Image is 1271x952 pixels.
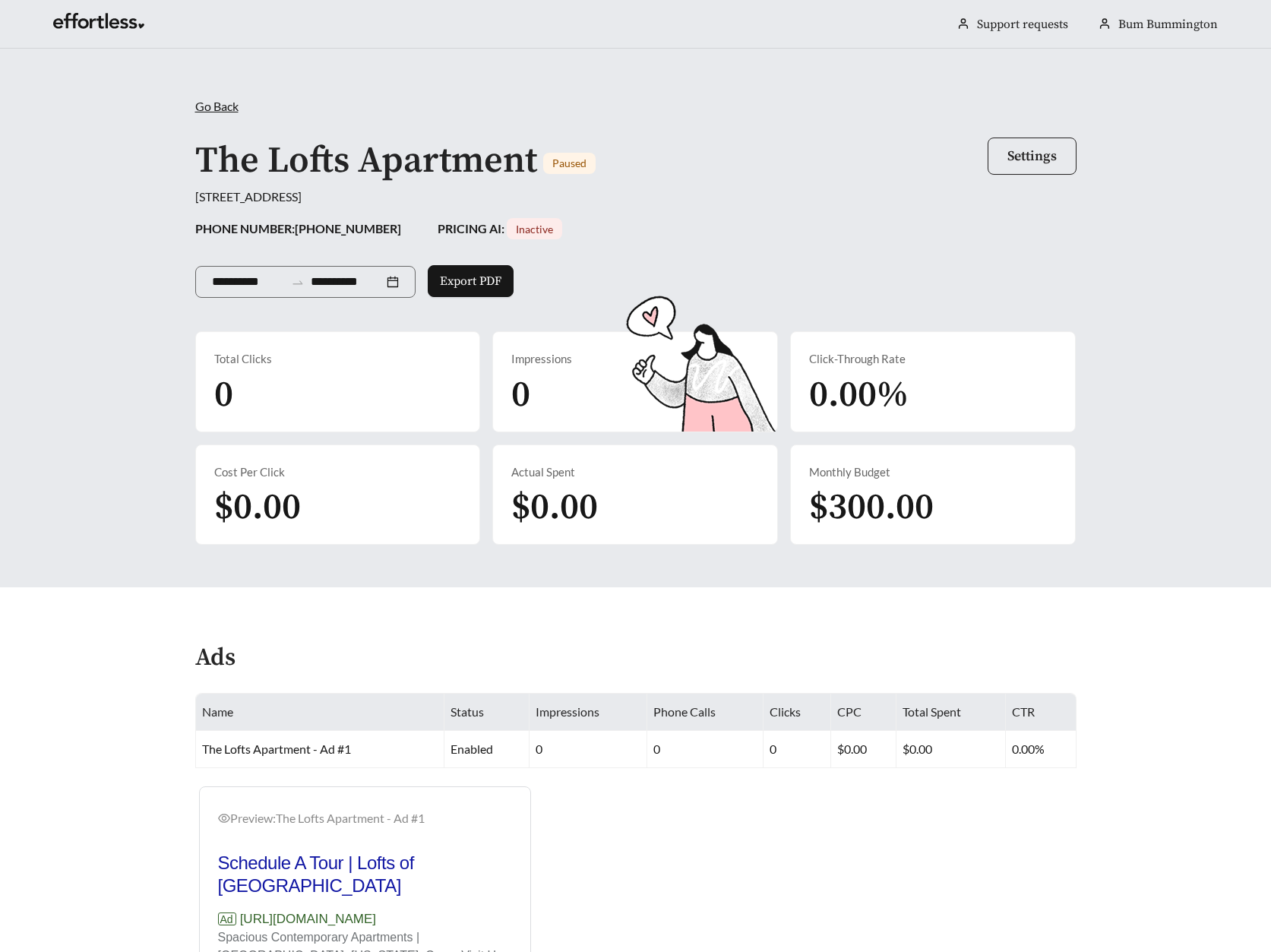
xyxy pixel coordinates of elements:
td: 0 [530,731,647,768]
span: $300.00 [809,485,934,530]
h4: Ads [195,645,236,672]
p: [URL][DOMAIN_NAME] [218,909,512,929]
button: Export PDF [428,265,514,297]
div: [STREET_ADDRESS] [195,188,1077,206]
span: 0 [214,372,233,418]
h1: The Lofts Apartment [195,138,537,184]
div: Impressions [511,350,759,368]
span: $0.00 [214,485,301,530]
button: Settings [988,138,1077,175]
div: Actual Spent [511,463,759,481]
div: Monthly Budget [809,463,1057,481]
div: Click-Through Rate [809,350,1057,368]
span: to [291,275,305,289]
th: Impressions [530,694,647,731]
div: Total Clicks [214,350,462,368]
td: 0.00% [1006,731,1076,768]
strong: PHONE NUMBER: [PHONE_NUMBER] [195,221,401,236]
span: Bum Bummington [1118,17,1218,32]
span: Ad [218,912,236,925]
span: The Lofts Apartment - Ad #1 [202,742,351,756]
span: enabled [451,742,493,756]
span: swap-right [291,276,305,289]
div: Preview: The Lofts Apartment - Ad #1 [218,809,512,827]
td: $0.00 [896,731,1006,768]
span: Settings [1007,147,1057,165]
span: Paused [552,157,586,169]
h2: Schedule A Tour | Lofts of [GEOGRAPHIC_DATA] [218,852,512,897]
span: $0.00 [511,485,598,530]
th: Clicks [764,694,831,731]
th: Phone Calls [647,694,763,731]
span: 0.00% [809,372,909,418]
div: Cost Per Click [214,463,462,481]
td: $0.00 [831,731,896,768]
td: 0 [764,731,831,768]
strong: PRICING AI: [438,221,562,236]
th: Total Spent [896,694,1006,731]
span: CPC [837,704,862,719]
span: eye [218,812,230,824]
span: CTR [1012,704,1035,719]
th: Status [444,694,530,731]
td: 0 [647,731,763,768]
span: Inactive [516,223,553,236]
th: Name [196,694,444,731]
a: Support requests [977,17,1068,32]
span: Export PDF [440,272,501,290]
span: 0 [511,372,530,418]
span: Go Back [195,99,239,113]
